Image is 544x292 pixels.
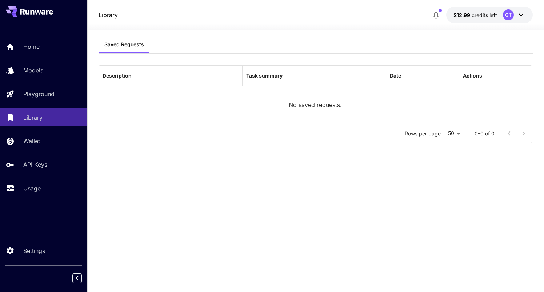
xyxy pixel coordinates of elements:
p: Library [23,113,43,122]
div: GT [503,9,514,20]
a: Library [99,11,118,19]
div: 50 [445,128,463,139]
button: $12.99425GT [446,7,533,23]
div: Description [103,72,132,79]
div: Task summary [246,72,283,79]
span: credits left [472,12,497,18]
div: $12.99425 [453,11,497,19]
p: Wallet [23,137,40,145]
p: API Keys [23,160,47,169]
nav: breadcrumb [99,11,118,19]
p: Rows per page: [405,130,442,137]
p: Home [23,42,40,51]
p: No saved requests. [289,100,342,109]
span: $12.99 [453,12,472,18]
p: Settings [23,246,45,255]
div: Actions [463,72,482,79]
p: Models [23,66,43,75]
p: 0–0 of 0 [475,130,495,137]
p: Playground [23,90,55,98]
div: Date [390,72,401,79]
div: Collapse sidebar [78,272,87,285]
span: Saved Requests [104,41,144,48]
button: Collapse sidebar [72,273,82,283]
p: Usage [23,184,41,193]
